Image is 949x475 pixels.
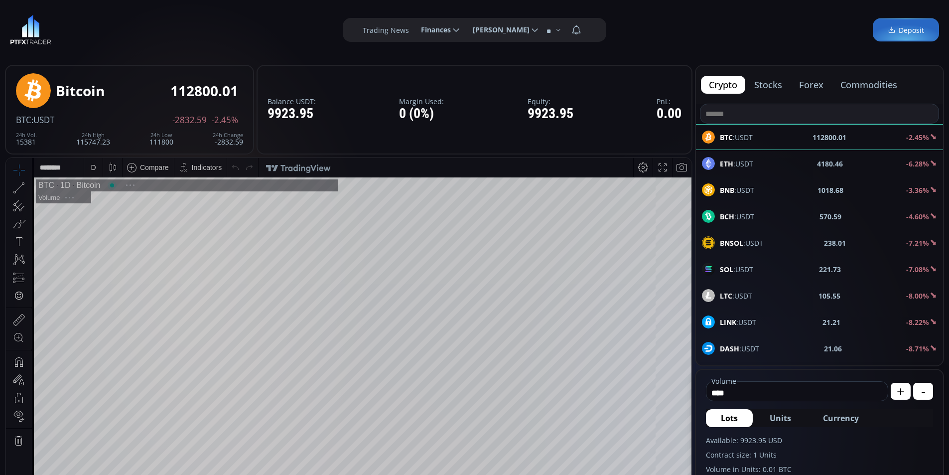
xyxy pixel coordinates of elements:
[817,158,843,169] b: 4180.46
[818,291,840,301] b: 105.55
[48,23,64,32] div: 1D
[824,238,846,248] b: 238.01
[268,106,316,122] div: 9923.95
[906,159,929,168] b: -6.28%
[720,317,736,327] b: LINK
[76,132,110,146] div: 115747.23
[913,383,933,400] button: -
[9,133,17,143] div: 
[706,450,933,460] label: Contract size: 1 Units
[10,15,51,45] img: LOGO
[102,23,111,32] div: Market open
[720,317,756,327] span: :USDT
[906,265,929,274] b: -7.08%
[50,437,58,445] div: 1y
[528,106,573,122] div: 9923.95
[755,409,806,427] button: Units
[213,132,243,146] div: -2832.59
[706,409,753,427] button: Lots
[399,106,444,122] div: 0 (0%)
[32,23,48,32] div: BTC
[832,76,905,94] button: commodities
[720,158,753,169] span: :USDT
[721,412,738,424] span: Lots
[819,264,841,275] b: 221.73
[647,432,663,451] div: Toggle Log Scale
[32,36,54,43] div: Volume
[149,132,173,138] div: 24h Low
[720,212,734,221] b: BCH
[31,114,54,126] span: :USDT
[720,211,754,222] span: :USDT
[186,5,216,13] div: Indicators
[770,412,791,424] span: Units
[906,238,929,248] b: -7.21%
[172,116,207,125] span: -2832.59
[720,238,763,248] span: :USDT
[906,344,929,353] b: -8.71%
[822,317,840,327] b: 21.21
[706,464,933,475] label: Volume in Units: 0.01 BTC
[64,23,94,32] div: Bitcoin
[528,98,573,105] label: Equity:
[701,76,745,94] button: crypto
[746,76,790,94] button: stocks
[81,437,91,445] div: 1m
[808,409,874,427] button: Currency
[65,437,74,445] div: 3m
[16,114,31,126] span: BTC
[23,408,27,422] div: Hide Drawings Toolbar
[819,211,841,222] b: 570.59
[16,132,37,146] div: 15381
[906,212,929,221] b: -4.60%
[906,185,929,195] b: -3.36%
[720,265,733,274] b: SOL
[720,159,733,168] b: ETH
[414,20,451,40] span: Finances
[76,132,110,138] div: 24h High
[268,98,316,105] label: Balance USDT:
[663,432,683,451] div: Toggle Auto Scale
[212,116,238,125] span: -2.45%
[824,343,842,354] b: 21.06
[891,383,911,400] button: +
[706,435,933,446] label: Available: 9923.95 USD
[720,291,752,301] span: :USDT
[16,132,37,138] div: 24h Vol.
[720,291,732,301] b: LTC
[823,412,859,424] span: Currency
[873,18,939,42] a: Deposit
[466,20,530,40] span: [PERSON_NAME]
[98,437,106,445] div: 5d
[888,25,924,35] span: Deposit
[363,25,409,35] label: Trading News
[720,343,759,354] span: :USDT
[667,437,680,445] div: auto
[906,317,929,327] b: -8.22%
[170,83,238,99] div: 112800.01
[134,5,163,13] div: Compare
[56,83,105,99] div: Bitcoin
[720,344,739,353] b: DASH
[791,76,831,94] button: forex
[134,432,149,451] div: Go to
[650,437,660,445] div: log
[568,432,623,451] button: 11:50:30 (UTC)
[572,437,620,445] span: 11:50:30 (UTC)
[213,132,243,138] div: 24h Change
[149,132,173,146] div: 111800
[113,437,121,445] div: 1d
[906,291,929,301] b: -8.00%
[633,432,647,451] div: Toggle Percentage
[720,238,743,248] b: BNSOL
[720,185,734,195] b: BNB
[657,98,681,105] label: PnL:
[720,185,754,195] span: :USDT
[720,264,753,275] span: :USDT
[817,185,843,195] b: 1018.68
[85,5,90,13] div: D
[36,437,43,445] div: 5y
[399,98,444,105] label: Margin Used:
[657,106,681,122] div: 0.00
